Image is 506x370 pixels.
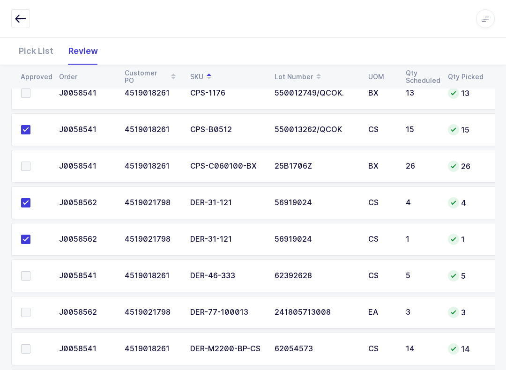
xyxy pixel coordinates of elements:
div: Order [59,73,113,81]
div: CPS-C060100-BX [190,162,263,170]
div: EA [368,308,394,317]
div: 550013262/QCOK [275,126,357,134]
div: 3 [406,308,437,317]
div: 550012749/QCOK. [275,89,357,97]
div: J0058562 [59,235,113,244]
div: 5 [406,272,437,280]
div: 1 [406,235,437,244]
div: Approved [21,73,48,81]
div: CS [368,126,394,134]
div: 4519021798 [125,235,179,244]
div: 4519018261 [125,272,179,280]
div: 15 [448,124,484,135]
div: DER-31-121 [190,199,263,207]
div: CS [368,235,394,244]
div: 4519018261 [125,126,179,134]
div: 4519021798 [125,199,179,207]
div: J0058562 [59,199,113,207]
div: SKU [190,69,263,85]
div: BX [368,162,394,170]
div: Customer PO [125,69,179,85]
div: 1 [448,234,484,245]
div: CPS-1176 [190,89,263,97]
div: BX [368,89,394,97]
div: Qty Scheduled [406,69,437,84]
div: 25B1706Z [275,162,357,170]
div: J0058562 [59,308,113,317]
div: 241805713008 [275,308,357,317]
div: Qty Picked [448,73,484,81]
div: J0058541 [59,272,113,280]
div: 4519018261 [125,89,179,97]
div: Review [61,37,105,65]
div: J0058541 [59,89,113,97]
div: 3 [448,307,484,318]
div: DER-77-100013 [190,308,263,317]
div: CPS-B0512 [190,126,263,134]
div: 5 [448,270,484,281]
div: 62054573 [275,345,357,353]
div: Pick List [11,37,61,65]
div: 14 [406,345,437,353]
div: 14 [448,343,484,355]
div: J0058541 [59,126,113,134]
div: DER-M2200-BP-CS [190,345,263,353]
div: Lot Number [275,69,357,85]
div: J0058541 [59,345,113,353]
div: 4 [406,199,437,207]
div: 26 [406,162,437,170]
div: CS [368,199,394,207]
div: UOM [368,73,394,81]
div: J0058541 [59,162,113,170]
div: 56919024 [275,199,357,207]
div: 4519018261 [125,162,179,170]
div: 4519021798 [125,308,179,317]
div: CS [368,345,394,353]
div: 56919024 [275,235,357,244]
div: 62392628 [275,272,357,280]
div: 26 [448,161,484,172]
div: DER-46-333 [190,272,263,280]
div: CS [368,272,394,280]
div: DER-31-121 [190,235,263,244]
div: 15 [406,126,437,134]
div: 4 [448,197,484,208]
div: 13 [448,88,484,99]
div: 13 [406,89,437,97]
div: 4519018261 [125,345,179,353]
